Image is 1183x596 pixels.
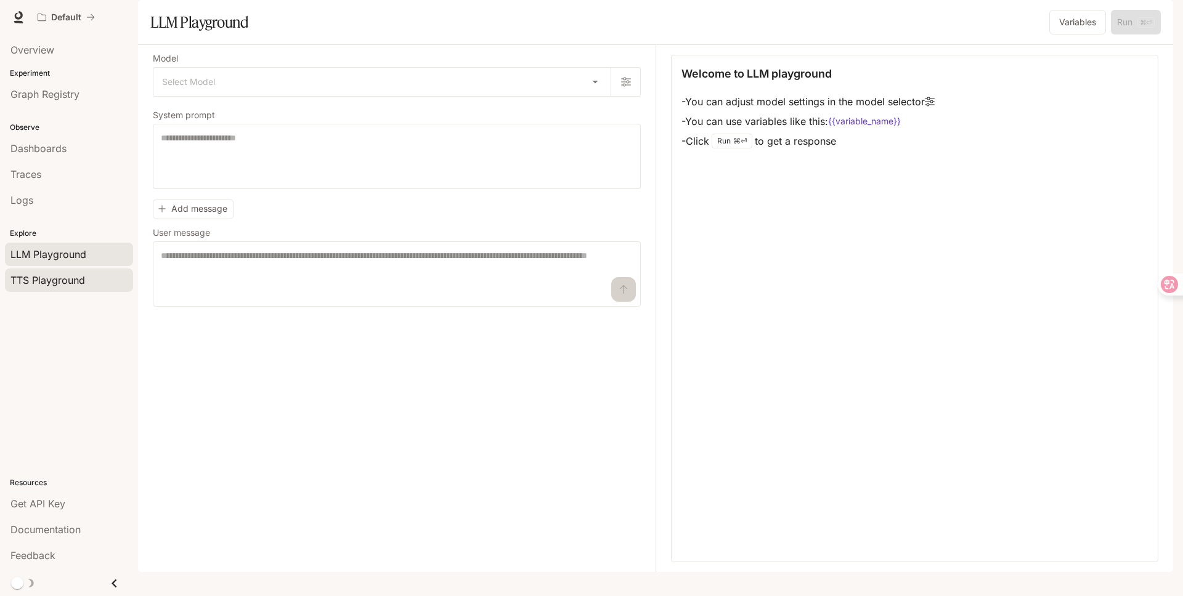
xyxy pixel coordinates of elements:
[153,199,234,219] button: Add message
[712,134,752,148] div: Run
[153,111,215,119] p: System prompt
[153,228,210,237] p: User message
[1049,10,1106,34] button: Variables
[153,68,611,96] div: Select Model
[150,10,248,34] h1: LLM Playground
[733,137,747,145] p: ⌘⏎
[681,111,935,131] li: - You can use variables like this:
[681,92,935,111] li: - You can adjust model settings in the model selector
[162,76,215,88] span: Select Model
[153,54,178,63] p: Model
[681,131,935,151] li: - Click to get a response
[681,65,832,82] p: Welcome to LLM playground
[32,5,100,30] button: All workspaces
[828,115,901,127] code: {{variable_name}}
[51,12,81,23] p: Default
